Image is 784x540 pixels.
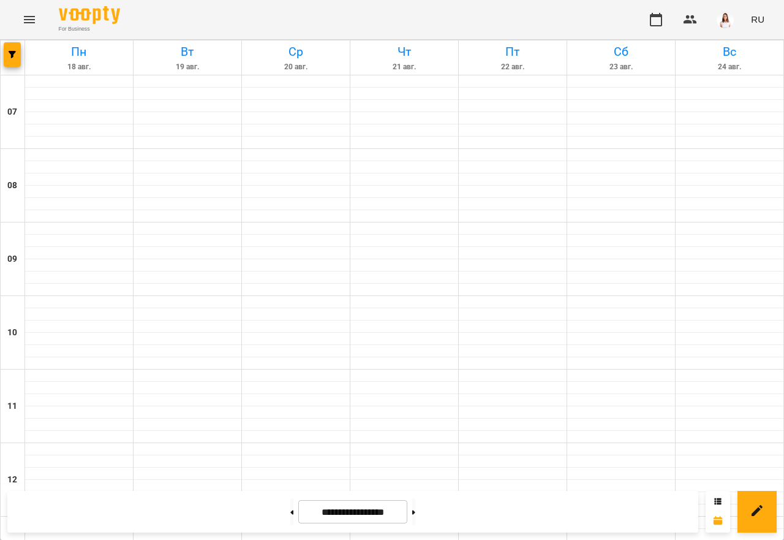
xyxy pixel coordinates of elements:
[7,105,17,119] h6: 07
[244,61,348,73] h6: 20 авг.
[7,253,17,266] h6: 09
[746,8,769,31] button: RU
[751,13,764,26] span: RU
[59,6,120,24] img: Voopty Logo
[7,473,17,487] h6: 12
[135,42,239,61] h6: Вт
[352,42,456,61] h6: Чт
[461,42,565,61] h6: Пт
[15,5,44,34] button: Menu
[717,11,734,28] img: 08a8fea649eb256ac8316bd63965d58e.jpg
[135,61,239,73] h6: 19 авг.
[27,42,131,61] h6: Пн
[27,61,131,73] h6: 18 авг.
[59,25,120,33] span: For Business
[7,179,17,192] h6: 08
[569,61,673,73] h6: 23 авг.
[7,326,17,340] h6: 10
[244,42,348,61] h6: Ср
[461,61,565,73] h6: 22 авг.
[677,61,782,73] h6: 24 авг.
[352,61,456,73] h6: 21 авг.
[7,400,17,413] h6: 11
[569,42,673,61] h6: Сб
[677,42,782,61] h6: Вс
